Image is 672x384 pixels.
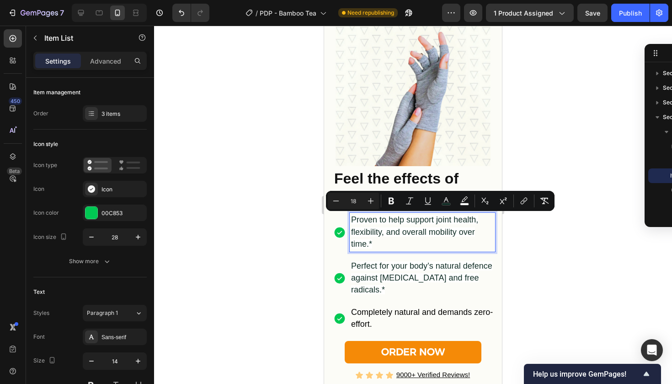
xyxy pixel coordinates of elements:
div: Icon style [33,140,58,148]
button: <p><span style="font-size:21px;"><strong>ORDER NOW</strong></span></p> [21,315,157,338]
button: Paragraph 1 [83,305,147,321]
button: Show survey - Help us improve GemPages! [533,368,652,379]
div: Sans-serif [101,333,144,341]
p: 7 [60,7,64,18]
div: Order [33,109,48,118]
iframe: Design area [324,26,502,384]
button: Publish [611,4,650,22]
div: Icon color [33,209,59,217]
div: Item management [33,88,80,97]
strong: Feel the effects of Natural Joint Relief [10,145,144,180]
span: 1 product assigned [494,8,553,18]
div: Undo/Redo [172,4,209,22]
p: Item List [44,32,122,43]
span: Proven to help support joint health, flexibility, and overall mobility over time.* [27,189,154,222]
span: Need republishing [347,9,394,17]
span: Paragraph 1 [87,309,118,317]
u: 9000+ Verified Reviews! [72,345,146,353]
div: Icon size [33,231,69,243]
span: Completely natural and demands zero-effort. [27,282,169,303]
button: Save [577,4,608,22]
div: 3 items [101,110,144,118]
div: Rich Text Editor. Editing area: main [26,233,171,272]
div: Open Intercom Messenger [641,339,663,361]
div: Publish [619,8,642,18]
div: Editor contextual toolbar [326,191,555,211]
div: Rich Text Editor. Editing area: main [26,187,171,226]
button: Show more [33,253,147,270]
div: Icon type [33,161,57,169]
div: Icon [33,185,44,193]
p: Settings [45,56,71,66]
div: Size [33,355,58,367]
div: 00C853 [101,209,144,217]
div: Rich Text Editor. Editing area: main [26,280,171,306]
span: Perfect for your body’s natural defence against [MEDICAL_DATA] and free radicals.* [27,236,168,269]
div: Beta [7,168,22,175]
span: PDP - Bamboo Tea [260,8,316,18]
div: Icon [101,185,144,194]
button: 1 product assigned [486,4,574,22]
p: Advanced [90,56,121,66]
h2: Rich Text Editor. Editing area: main [9,143,171,183]
div: Font [33,333,45,341]
div: Styles [33,309,49,317]
span: Help us improve GemPages! [533,370,641,379]
p: ⁠⁠⁠⁠⁠⁠⁠ [10,144,170,182]
span: Save [585,9,600,17]
div: Show more [69,257,112,266]
button: 7 [4,4,68,22]
strong: ORDER NOW [57,320,121,332]
span: / [256,8,258,18]
div: Text [33,288,45,296]
div: 450 [9,97,22,105]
